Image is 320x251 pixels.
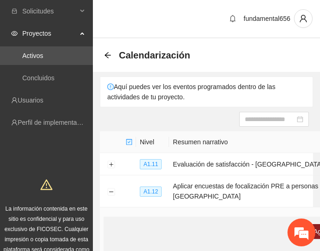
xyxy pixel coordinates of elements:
span: fundamental656 [244,15,290,22]
span: Calendarización [119,48,190,63]
span: bell [226,15,240,22]
span: eye [11,30,18,37]
span: exclamation-circle [107,84,114,90]
span: arrow-left [104,51,111,59]
span: user [294,14,312,23]
span: Proyectos [22,24,77,43]
button: Expand row [107,161,115,168]
div: Back [104,51,111,59]
a: Perfil de implementadora [18,119,90,126]
span: A1.12 [140,187,162,197]
span: warning [40,179,52,191]
span: A1.11 [140,159,162,169]
span: Solicitudes [22,2,77,20]
button: user [294,9,313,28]
span: check-square [126,139,132,145]
span: inbox [11,8,18,14]
div: Aquí puedes ver los eventos programados dentro de las actividades de tu proyecto. [100,77,313,107]
a: Usuarios [18,97,43,104]
a: Activos [22,52,43,59]
th: Nivel [136,131,169,153]
button: Collapse row [107,188,115,195]
a: Concluidos [22,74,54,82]
button: bell [225,11,240,26]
